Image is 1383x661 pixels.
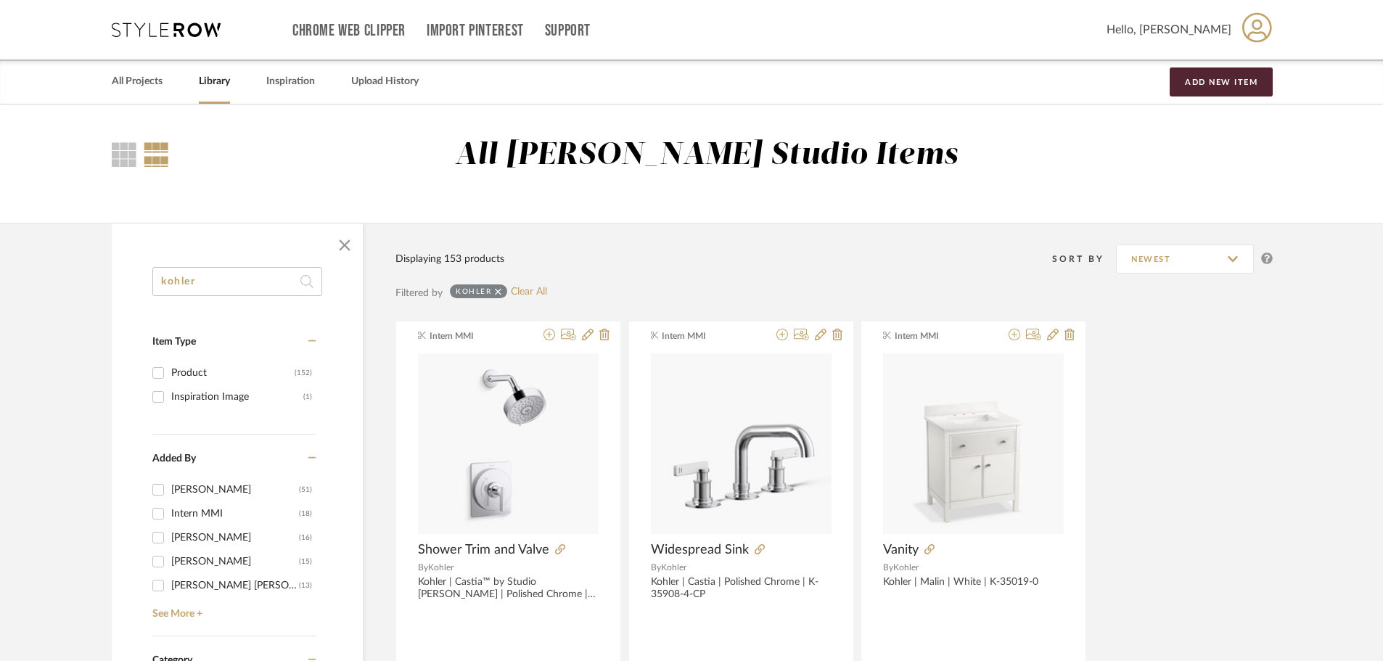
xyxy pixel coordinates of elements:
input: Search within 153 results [152,267,322,296]
span: Kohler [893,563,919,572]
a: Library [199,72,230,91]
div: [PERSON_NAME] [171,550,299,573]
span: By [651,563,661,572]
span: Hello, [PERSON_NAME] [1107,21,1231,38]
div: Filtered by [395,285,443,301]
span: Kohler [661,563,686,572]
span: Shower Trim and Valve [418,542,549,558]
img: Vanity [883,353,1064,534]
div: [PERSON_NAME] [PERSON_NAME] [171,574,299,597]
a: All Projects [112,72,163,91]
span: Intern MMI [895,329,986,342]
div: Sort By [1052,252,1116,266]
div: All [PERSON_NAME] Studio Items [455,137,958,174]
div: Kohler | Castia™ by Studio [PERSON_NAME] | Polished Chrome | K-TS35916-4Y-CP [418,576,599,601]
span: Intern MMI [662,329,753,342]
span: By [883,563,893,572]
div: (51) [299,478,312,501]
img: Widespread Sink [651,353,832,534]
div: Displaying 153 products [395,251,504,267]
span: Vanity [883,542,919,558]
div: [PERSON_NAME] [171,478,299,501]
button: Close [330,231,359,260]
div: Intern MMI [171,502,299,525]
div: (15) [299,550,312,573]
a: Inspiration [266,72,315,91]
span: Added By [152,453,196,464]
span: Item Type [152,337,196,347]
a: Chrome Web Clipper [292,25,406,37]
div: [PERSON_NAME] [171,526,299,549]
div: (152) [295,361,312,385]
div: (1) [303,385,312,408]
span: Intern MMI [430,329,521,342]
div: (13) [299,574,312,597]
a: Import Pinterest [427,25,524,37]
div: (18) [299,502,312,525]
div: Product [171,361,295,385]
div: (16) [299,526,312,549]
span: By [418,563,428,572]
img: Shower Trim and Valve [418,353,599,534]
a: See More + [149,597,316,620]
div: 0 [883,353,1064,534]
a: Clear All [511,286,547,298]
button: Add New Item [1170,67,1273,97]
span: Kohler [428,563,454,572]
div: kohler [456,287,491,296]
span: Widespread Sink [651,542,749,558]
div: Kohler | Castia | Polished Chrome | K-35908-4-CP [651,576,832,601]
a: Support [545,25,591,37]
div: Inspiration Image [171,385,303,408]
a: Upload History [351,72,419,91]
div: Kohler | Malin | White | K-35019-0 [883,576,1064,601]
